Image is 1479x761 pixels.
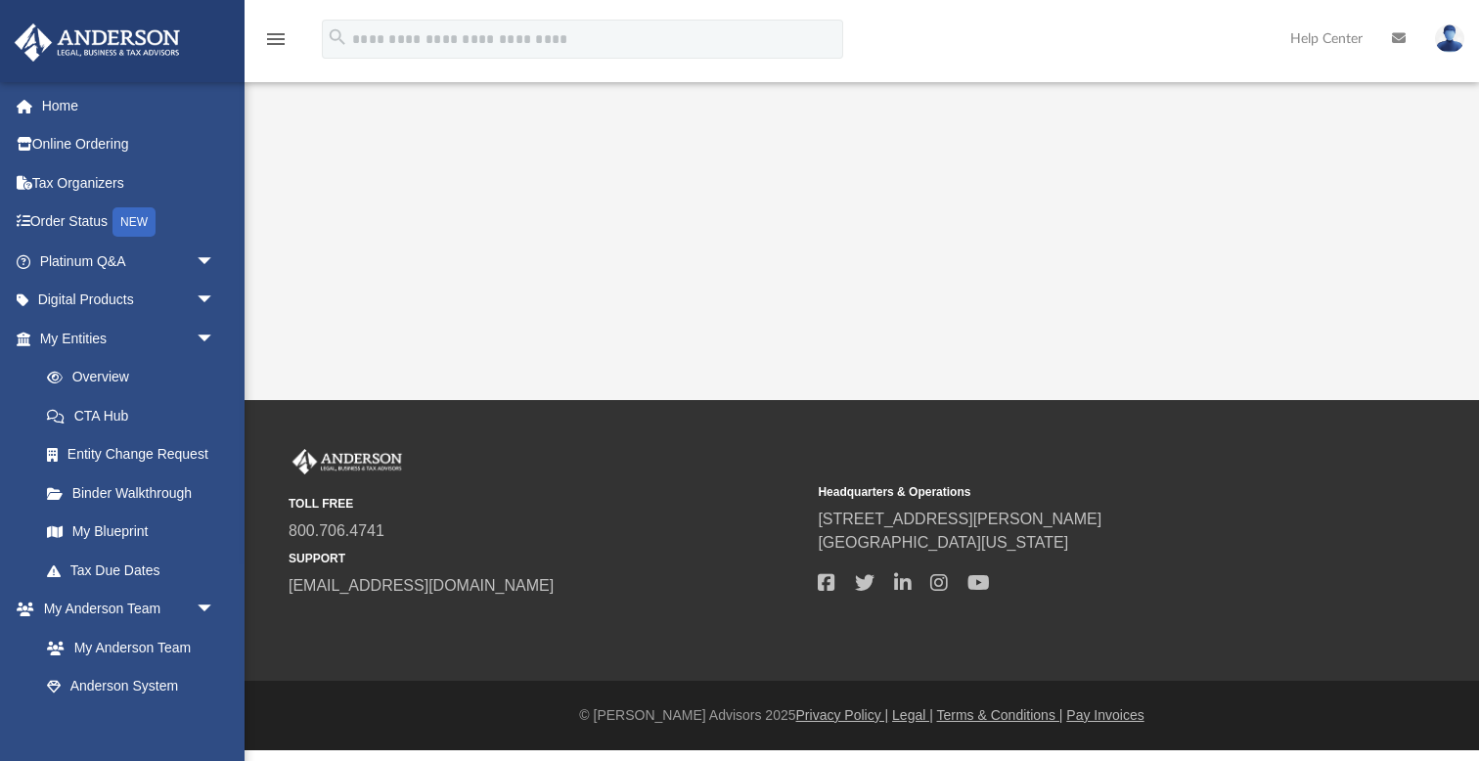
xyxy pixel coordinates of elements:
i: search [327,26,348,48]
a: My Anderson Team [27,628,225,667]
a: Online Ordering [14,125,245,164]
a: menu [264,37,288,51]
a: Platinum Q&Aarrow_drop_down [14,242,245,281]
a: Entity Change Request [27,435,245,474]
a: Privacy Policy | [796,707,889,723]
a: Overview [27,358,245,397]
a: Digital Productsarrow_drop_down [14,281,245,320]
img: User Pic [1435,24,1464,53]
a: CTA Hub [27,396,245,435]
i: menu [264,27,288,51]
a: Legal | [892,707,933,723]
small: Headquarters & Operations [818,483,1333,501]
small: TOLL FREE [289,495,804,513]
img: Anderson Advisors Platinum Portal [289,449,406,474]
span: arrow_drop_down [196,590,235,630]
small: SUPPORT [289,550,804,567]
a: [STREET_ADDRESS][PERSON_NAME] [818,511,1101,527]
span: arrow_drop_down [196,281,235,321]
a: Pay Invoices [1066,707,1143,723]
a: Order StatusNEW [14,202,245,243]
a: My Entitiesarrow_drop_down [14,319,245,358]
a: My Anderson Teamarrow_drop_down [14,590,235,629]
img: Anderson Advisors Platinum Portal [9,23,186,62]
span: arrow_drop_down [196,242,235,282]
a: [EMAIL_ADDRESS][DOMAIN_NAME] [289,577,554,594]
a: Tax Organizers [14,163,245,202]
a: Tax Due Dates [27,551,245,590]
a: Binder Walkthrough [27,473,245,513]
a: My Blueprint [27,513,235,552]
a: Home [14,86,245,125]
span: arrow_drop_down [196,319,235,359]
a: Terms & Conditions | [937,707,1063,723]
a: [GEOGRAPHIC_DATA][US_STATE] [818,534,1068,551]
div: © [PERSON_NAME] Advisors 2025 [245,705,1479,726]
div: NEW [112,207,156,237]
a: Anderson System [27,667,235,706]
a: 800.706.4741 [289,522,384,539]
